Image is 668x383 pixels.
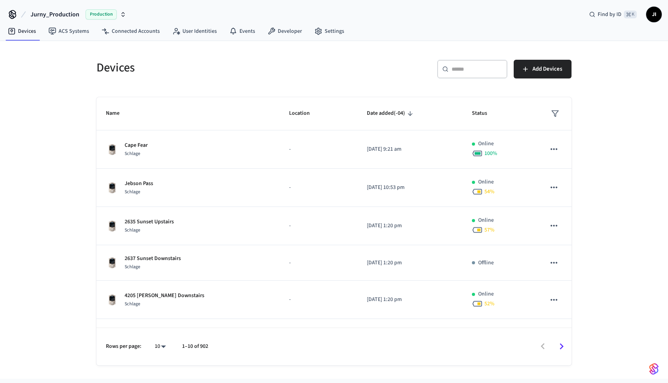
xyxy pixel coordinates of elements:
p: - [289,183,348,192]
p: - [289,259,348,267]
button: Add Devices [514,60,572,78]
span: Add Devices [532,64,562,74]
p: [DATE] 1:20 pm [367,259,453,267]
span: Schlage [125,227,140,233]
button: Go to next page [552,337,571,356]
span: Status [472,107,497,119]
span: 52 % [484,300,495,308]
span: Name [106,107,130,119]
p: Offline [478,259,494,267]
button: JI [646,7,662,22]
p: [DATE] 1:20 pm [367,222,453,230]
p: [DATE] 9:21 am [367,145,453,153]
p: 1–10 of 902 [182,342,208,351]
p: 2637 Sunset Downstairs [125,255,181,263]
span: Date added(-04) [367,107,415,119]
h5: Devices [96,60,329,76]
span: Jurny_Production [30,10,79,19]
p: Cape Fear [125,141,148,150]
a: Events [223,24,261,38]
img: Schlage Sense Smart Deadbolt with Camelot Trim, Front [106,257,118,269]
p: Online [478,140,494,148]
img: Schlage Sense Smart Deadbolt with Camelot Trim, Front [106,182,118,194]
img: Schlage Sense Smart Deadbolt with Camelot Trim, Front [106,220,118,232]
p: Jebson Pass [125,180,153,188]
div: Find by ID⌘ K [583,7,643,21]
img: Schlage Sense Smart Deadbolt with Camelot Trim, Front [106,294,118,306]
a: User Identities [166,24,223,38]
span: 57 % [484,226,495,234]
span: Schlage [125,301,140,307]
p: Online [478,178,494,186]
p: 4205 [PERSON_NAME] Downstairs [125,292,204,300]
p: 2635 Sunset Upstairs [125,218,174,226]
p: - [289,145,348,153]
p: - [289,296,348,304]
span: Find by ID [598,11,622,18]
span: Location [289,107,320,119]
span: 54 % [484,188,495,196]
p: - [289,222,348,230]
span: Schlage [125,189,140,195]
div: 10 [151,341,170,352]
a: ACS Systems [42,24,95,38]
img: Schlage Sense Smart Deadbolt with Camelot Trim, Front [106,143,118,156]
span: JI [647,7,661,21]
span: ⌘ K [624,11,637,18]
span: Schlage [125,264,140,270]
p: [DATE] 1:20 pm [367,296,453,304]
a: Developer [261,24,308,38]
a: Settings [308,24,350,38]
p: Online [478,216,494,224]
p: Online [478,290,494,298]
img: SeamLogoGradient.69752ec5.svg [649,363,659,375]
a: Devices [2,24,42,38]
span: Production [86,9,117,20]
p: [DATE] 10:53 pm [367,183,453,192]
span: Schlage [125,150,140,157]
span: 100 % [484,150,497,157]
a: Connected Accounts [95,24,166,38]
p: Rows per page: [106,342,141,351]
